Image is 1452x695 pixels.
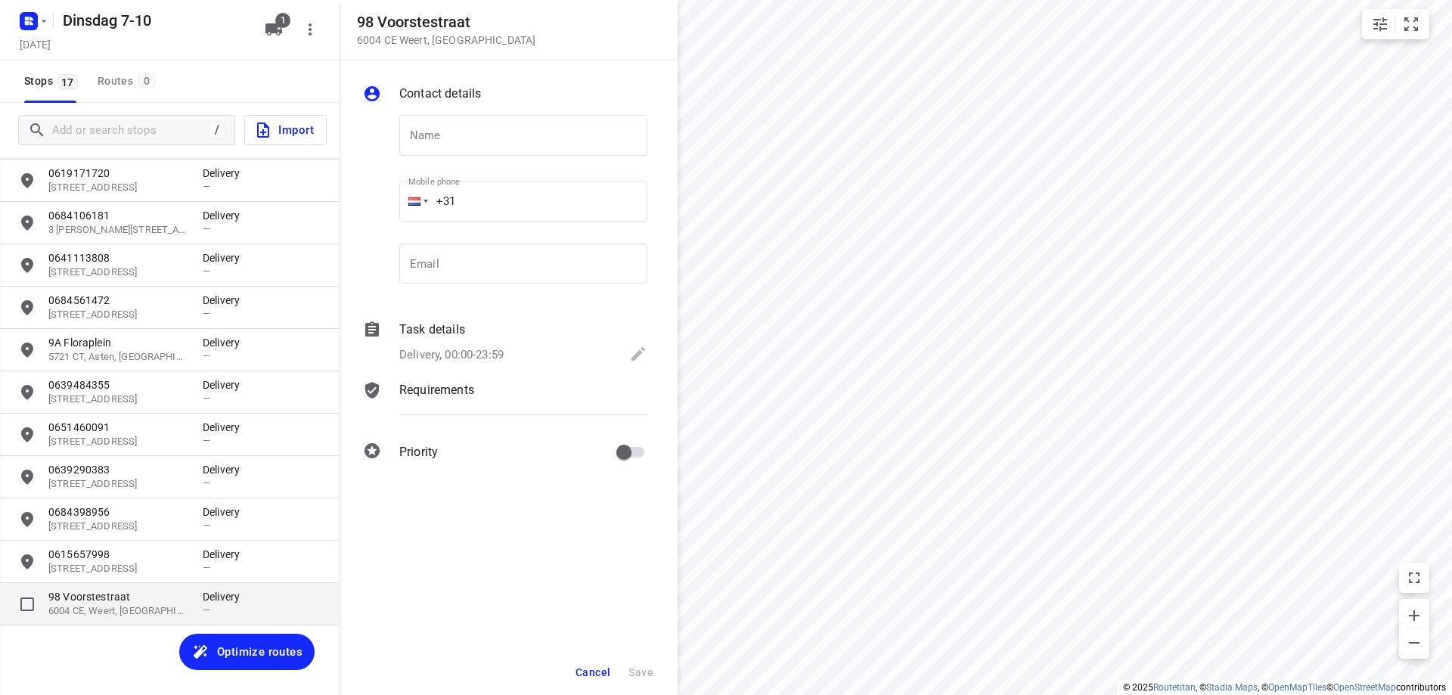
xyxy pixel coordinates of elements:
[244,115,327,145] button: Import
[653,165,924,180] p: Delivery
[1153,682,1196,693] a: Routetitan
[653,377,924,392] p: Delivery
[73,460,641,475] p: 0644010174
[98,72,160,91] div: Routes
[254,120,314,140] span: Import
[653,349,661,361] span: —
[653,476,661,488] span: —
[629,345,647,363] svg: Edit
[1398,298,1425,313] span: 11:41
[653,419,924,434] p: Delivery
[399,181,647,222] input: 1 (702) 123-4567
[1362,9,1429,39] div: small contained button group
[203,504,248,520] p: Delivery
[179,634,315,670] button: Optimize routes
[73,517,768,532] p: [GEOGRAPHIC_DATA], [GEOGRAPHIC_DATA]
[73,290,641,306] p: 38 Saffierplaats
[653,461,924,476] p: Delivery
[789,501,1425,517] span: 17:27
[569,659,616,686] button: Cancel
[789,518,1425,533] p: Completion time
[1268,682,1326,693] a: OpenMapTiles
[48,223,188,237] p: 3 Pieter Lastmanstraat, 5642 LL, Eindhoven, NL
[73,375,641,390] p: 0613283815
[42,171,49,185] div: 1
[653,334,924,349] p: Delivery
[48,350,188,365] p: 5721 CT, Asten, [GEOGRAPHIC_DATA]
[363,321,647,366] div: Task detailsDelivery, 00:00-23:59
[73,136,768,151] p: [GEOGRAPHIC_DATA], [GEOGRAPHIC_DATA]
[203,562,210,573] span: —
[48,181,188,195] p: 23 Meidoornlaan, 6042 HA, Roermond, NL
[203,223,210,234] span: —
[203,547,248,562] p: Delivery
[57,8,253,33] h5: Rename
[203,308,210,319] span: —
[73,417,641,433] p: 0032486590555 tuis nummer 3 ( 2,5 pk )
[203,604,210,616] span: —
[42,298,49,312] div: 4
[48,504,188,520] p: 0684398956
[399,181,428,222] div: Netherlands: + 31
[24,72,82,91] span: Stops
[48,335,188,350] p: 9A Floraplein
[73,433,641,448] p: [GEOGRAPHIC_DATA], [GEOGRAPHIC_DATA]
[653,265,661,276] span: —
[203,335,248,350] p: Delivery
[203,166,248,181] p: Delivery
[653,434,661,445] span: —
[203,265,210,277] span: —
[203,250,248,265] p: Delivery
[408,178,460,186] label: Mobile phone
[73,121,768,136] p: 34 Dukdalfweg
[73,333,641,348] p: 0633337313
[399,85,481,103] p: Contact details
[48,265,188,280] p: 56 Beethovenstraat, 6044 PZ, Roermond, NL
[73,502,768,517] p: 34 Dukdalfweg
[357,14,535,31] h5: 98 Voorstestraat
[653,392,661,403] span: —
[203,377,248,392] p: Delivery
[235,115,327,145] a: Import
[653,207,924,222] p: Delivery
[203,392,210,404] span: —
[73,248,641,263] p: 0685538386
[73,475,641,490] p: 18 Tuinbouwstraat, Turnhout
[653,250,924,265] p: Delivery
[399,321,465,339] p: Task details
[48,589,188,604] p: 98 Voorstestraat
[789,137,1425,152] p: Departure time
[1398,340,1425,355] span: 11:51
[48,477,188,492] p: 42 Boekweitstraat, 5632 KJ, Eindhoven, NL
[1333,682,1396,693] a: OpenStreetMap
[1206,682,1258,693] a: Stadia Maps
[1398,171,1425,186] span: 08:41
[48,562,188,576] p: 17 Lijsterbesstraat, 6101 KK, Echt, NL
[48,547,188,562] p: 0615657998
[48,392,188,407] p: 63 De Korenaar, 5231 WH, 's-Hertogenbosch, NL
[1398,425,1425,440] span: 14:03
[48,420,188,435] p: 0651460091
[12,589,42,619] span: Select
[73,206,641,221] p: 0682794852
[1398,256,1425,271] span: 10:42
[209,122,225,138] div: /
[42,340,49,355] div: 5
[1398,467,1425,482] span: 15:14
[203,420,248,435] p: Delivery
[73,348,641,363] p: 23 Baljuwlaan, Middelburg
[653,180,661,191] span: —
[42,383,49,397] div: 6
[42,467,49,482] div: 8
[363,381,647,427] div: Requirements
[1398,213,1425,228] span: 10:12
[48,520,188,534] p: 16 Planetenbaan, 3606 AK, Maarssen, NL
[73,263,641,278] p: 16 Machteld van Gelrestraat, Tholen
[48,166,188,181] p: 0619171720
[18,30,1434,48] p: Shift: 08:00 - 17:27
[18,85,1434,109] h6: Pleng Doski
[48,308,188,322] p: 16 Esdoornstraat, 5342 XE, Oss, NL
[295,14,325,45] button: More
[42,425,49,439] div: 7
[203,181,210,192] span: —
